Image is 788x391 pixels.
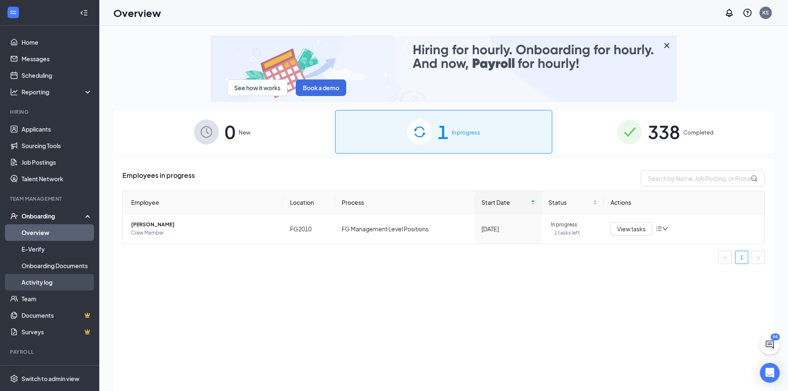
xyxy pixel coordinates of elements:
button: ChatActive [760,335,780,355]
a: E-Verify [22,241,92,257]
li: Previous Page [719,251,732,264]
div: 94 [771,333,780,341]
span: left [723,255,728,260]
a: Job Postings [22,154,92,170]
th: Actions [604,191,764,214]
a: Messages [22,50,92,67]
th: Status [542,191,604,214]
span: Employees in progress [122,170,195,187]
span: Start Date [481,198,529,207]
th: Location [283,191,335,214]
svg: QuestionInfo [742,8,752,18]
a: Onboarding Documents [22,257,92,274]
span: Completed [683,128,714,137]
input: Search by Name, Job Posting, or Process [641,170,765,187]
a: 1 [735,251,748,264]
th: Employee [123,191,283,214]
a: Overview [22,224,92,241]
td: FG Management Level Positions [335,214,475,244]
td: FG2010 [283,214,335,244]
svg: Analysis [10,88,18,96]
a: Team [22,290,92,307]
div: Hiring [10,108,91,115]
img: payroll-small.gif [211,36,677,102]
div: Team Management [10,195,91,202]
div: KS [762,9,769,16]
span: View tasks [617,224,646,233]
a: DocumentsCrown [22,307,92,324]
span: In progress [551,221,577,229]
span: right [756,255,761,260]
div: Payroll [10,348,91,355]
button: Book a demo [296,79,346,96]
span: In progress [452,128,480,137]
svg: Settings [10,374,18,383]
div: Open Intercom Messenger [760,363,780,383]
div: Switch to admin view [22,374,79,383]
th: Process [335,191,475,214]
svg: ChatActive [765,340,775,350]
a: Activity log [22,274,92,290]
span: New [239,128,250,137]
button: right [752,251,765,264]
svg: UserCheck [10,212,18,220]
li: Next Page [752,251,765,264]
span: 1 [438,118,448,146]
div: Reporting [22,88,93,96]
span: 0 [225,118,235,146]
h1: Overview [113,6,161,20]
span: Status [548,198,592,207]
div: Onboarding [22,212,85,220]
span: Crew Member [131,229,277,237]
a: Applicants [22,121,92,137]
span: 338 [648,118,680,146]
span: down [662,226,668,232]
span: 1 tasks left [554,229,598,237]
a: Scheduling [22,67,92,84]
button: See how it works [227,79,287,96]
a: Talent Network [22,170,92,187]
a: SurveysCrown [22,324,92,340]
div: [DATE] [481,224,535,233]
a: Sourcing Tools [22,137,92,154]
svg: Notifications [724,8,734,18]
li: 1 [735,251,748,264]
button: View tasks [611,222,652,235]
svg: Cross [662,41,672,50]
button: left [719,251,732,264]
span: [PERSON_NAME] [131,221,277,229]
svg: WorkstreamLogo [9,8,17,17]
span: bars [656,225,662,232]
svg: Collapse [80,9,88,17]
a: PayrollCrown [22,361,92,377]
a: Home [22,34,92,50]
